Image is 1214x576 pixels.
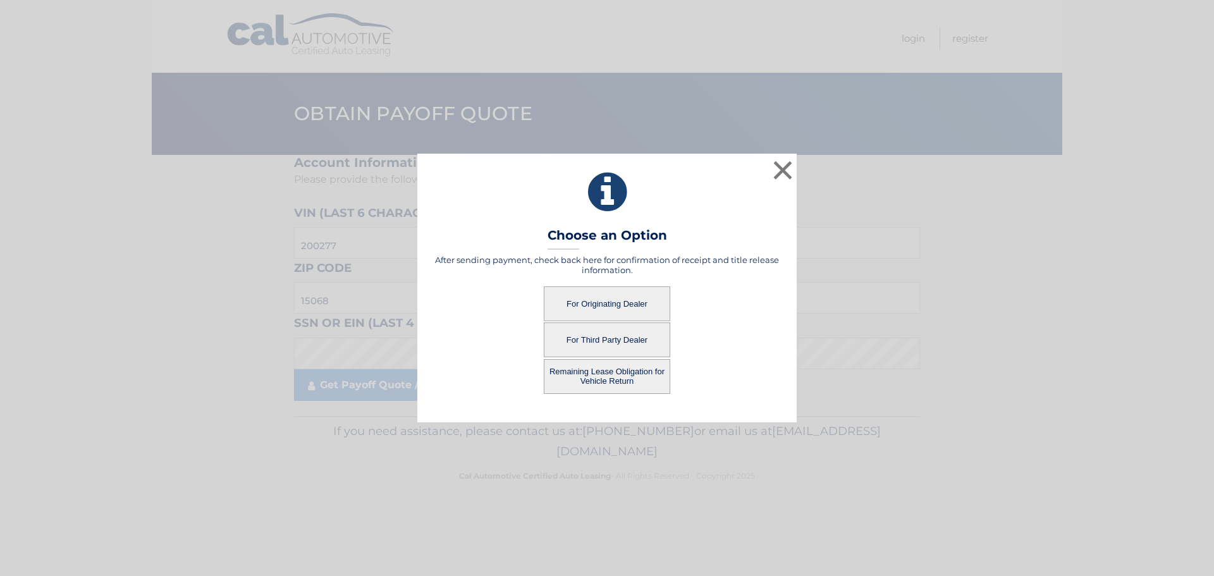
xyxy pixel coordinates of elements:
h5: After sending payment, check back here for confirmation of receipt and title release information. [433,255,781,275]
button: Remaining Lease Obligation for Vehicle Return [544,359,670,394]
button: For Third Party Dealer [544,322,670,357]
button: For Originating Dealer [544,286,670,321]
button: × [770,157,795,183]
h3: Choose an Option [548,228,667,250]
